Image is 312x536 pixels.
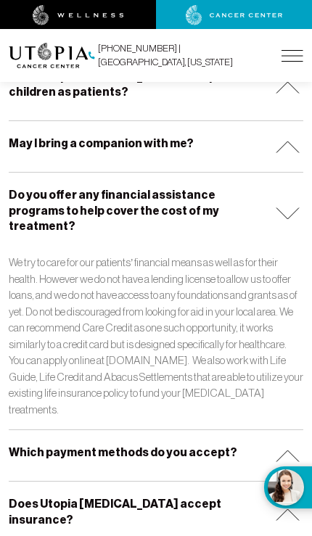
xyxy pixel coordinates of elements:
[9,136,194,152] h5: May I bring a companion with me?
[89,42,270,69] a: [PHONE_NUMBER] | [GEOGRAPHIC_DATA], [US_STATE]
[282,50,303,62] img: icon-hamburger
[9,496,263,528] h5: Does Utopia [MEDICAL_DATA] accept insurance?
[33,5,124,25] img: wellness
[276,450,300,462] img: icon
[98,42,270,69] span: [PHONE_NUMBER] | [GEOGRAPHIC_DATA], [US_STATE]
[276,207,300,220] img: icon
[9,43,89,68] img: logo
[9,69,263,101] h5: Does Utopia [MEDICAL_DATA] accept children as patients?
[9,187,263,234] h5: Do you offer any financial assistance programs to help cover the cost of my treatment?
[276,141,300,153] img: icon
[276,508,300,521] img: icon
[9,445,237,461] h5: Which payment methods do you accept?
[186,5,283,25] img: cancer center
[9,255,303,418] p: We try to care for our patients’ financial means as well as for their health. However we do not h...
[276,81,300,94] img: icon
